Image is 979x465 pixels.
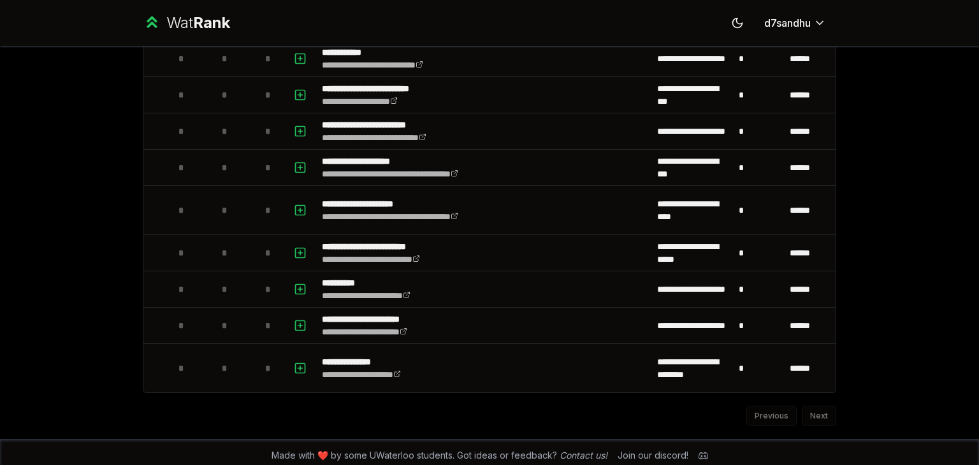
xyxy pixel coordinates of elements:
[143,13,230,33] a: WatRank
[754,11,836,34] button: d7sandhu
[193,13,230,32] span: Rank
[272,449,607,462] span: Made with ❤️ by some UWaterloo students. Got ideas or feedback?
[166,13,230,33] div: Wat
[764,15,811,31] span: d7sandhu
[618,449,688,462] div: Join our discord!
[560,450,607,461] a: Contact us!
